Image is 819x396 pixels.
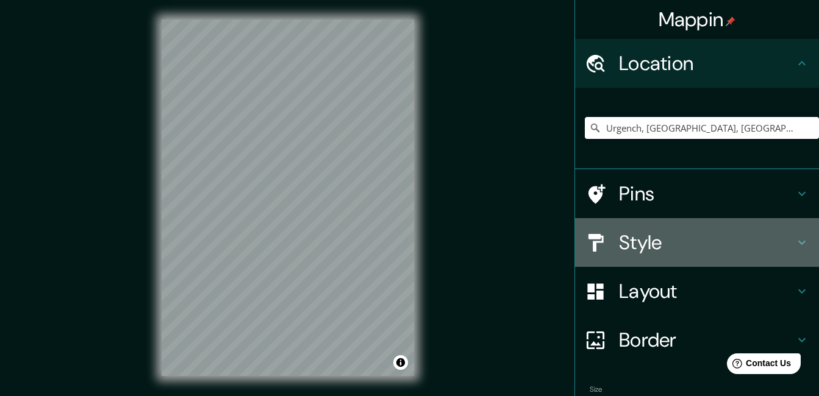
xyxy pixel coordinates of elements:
[575,218,819,267] div: Style
[585,117,819,139] input: Pick your city or area
[162,19,414,376] canvas: Map
[590,384,603,395] label: Size
[575,267,819,316] div: Layout
[726,16,735,26] img: pin-icon.png
[575,39,819,88] div: Location
[619,279,795,303] h4: Layout
[619,230,795,255] h4: Style
[393,355,408,370] button: Toggle attribution
[575,169,819,218] div: Pins
[619,328,795,352] h4: Border
[659,7,736,32] h4: Mappin
[619,182,795,206] h4: Pins
[710,348,806,383] iframe: Help widget launcher
[575,316,819,364] div: Border
[619,51,795,76] h4: Location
